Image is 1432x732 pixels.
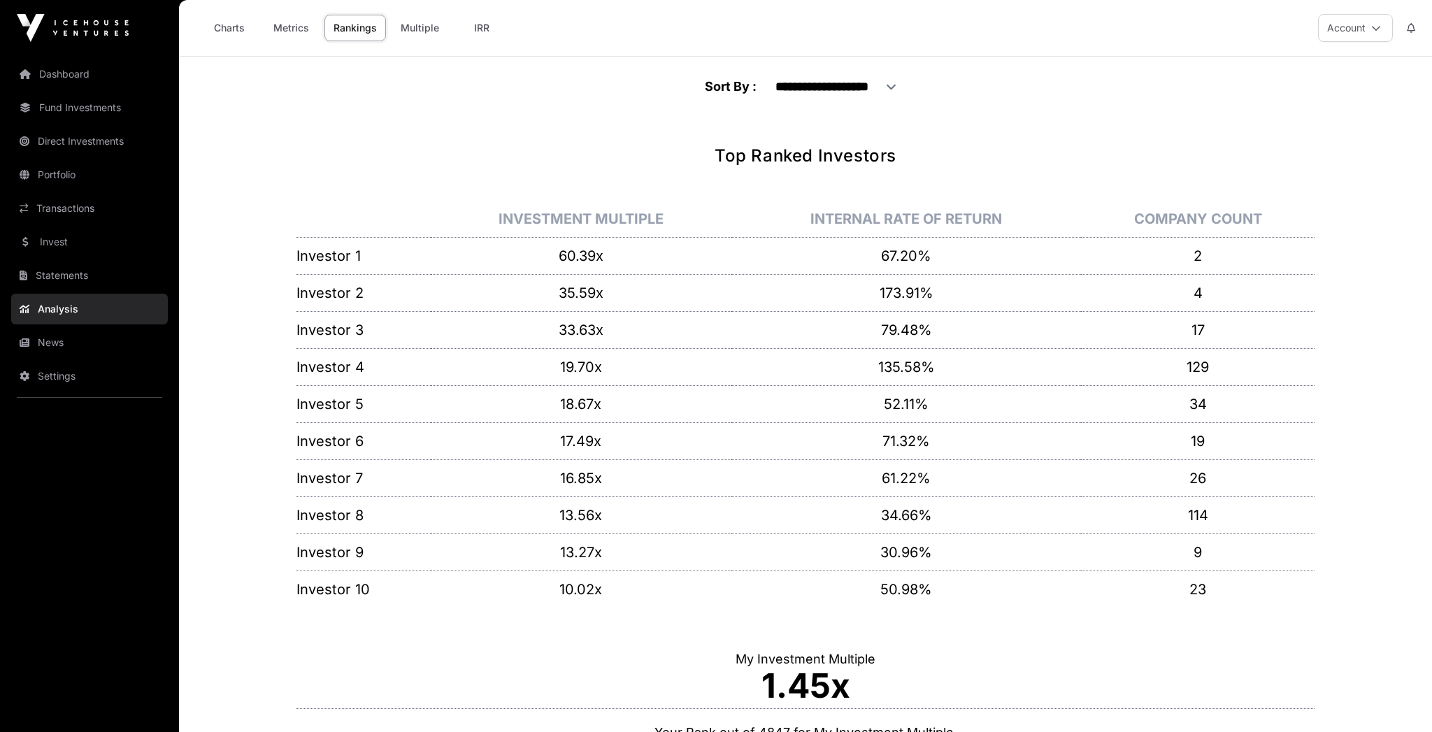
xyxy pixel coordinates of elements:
[296,650,1315,669] p: My Investment Multiple
[17,14,129,42] img: Icehouse Ventures Logo
[296,283,431,303] p: Investor 2
[731,505,1081,525] p: 34.66%
[1081,431,1315,451] p: 19
[11,361,168,392] a: Settings
[431,580,732,599] p: 10.02x
[731,580,1081,599] p: 50.98%
[1362,665,1432,732] iframe: Chat Widget
[201,15,257,41] a: Charts
[1081,201,1315,238] th: Company Count
[431,246,732,266] p: 60.39x
[296,320,431,340] p: Investor 3
[11,260,168,291] a: Statements
[1081,468,1315,488] p: 26
[296,468,431,488] p: Investor 7
[11,227,168,257] a: Invest
[1081,394,1315,414] p: 34
[1081,246,1315,266] p: 2
[11,193,168,224] a: Transactions
[731,394,1081,414] p: 52.11%
[431,320,732,340] p: 33.63x
[11,294,168,324] a: Analysis
[431,201,732,238] th: Investment Multiple
[296,431,431,451] p: Investor 6
[1081,580,1315,599] p: 23
[392,15,448,41] a: Multiple
[731,320,1081,340] p: 79.48%
[11,327,168,358] a: News
[11,59,168,89] a: Dashboard
[731,246,1081,266] p: 67.20%
[296,394,431,414] p: Investor 5
[705,77,757,96] p: Sort By :
[296,145,1315,167] h1: Top Ranked Investors
[1081,543,1315,562] p: 9
[1318,14,1393,42] button: Account
[731,543,1081,562] p: 30.96%
[1081,320,1315,340] p: 17
[296,580,431,599] p: Investor 10
[454,15,510,41] a: IRR
[11,92,168,123] a: Fund Investments
[731,468,1081,488] p: 61.22%
[11,159,168,190] a: Portfolio
[296,357,431,377] p: Investor 4
[1081,505,1315,525] p: 114
[431,394,732,414] p: 18.67x
[431,468,732,488] p: 16.85x
[431,505,732,525] p: 13.56x
[1081,283,1315,303] p: 4
[431,431,732,451] p: 17.49x
[431,543,732,562] p: 13.27x
[1081,357,1315,377] p: 129
[731,431,1081,451] p: 71.32%
[296,505,431,525] p: Investor 8
[731,357,1081,377] p: 135.58%
[296,543,431,562] p: Investor 9
[731,201,1081,238] th: Internal Rate of Return
[731,283,1081,303] p: 173.91%
[431,283,732,303] p: 35.59x
[296,246,431,266] p: Investor 1
[263,15,319,41] a: Metrics
[324,15,386,41] a: Rankings
[11,126,168,157] a: Direct Investments
[431,357,732,377] p: 19.70x
[296,669,1315,703] p: 1.45x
